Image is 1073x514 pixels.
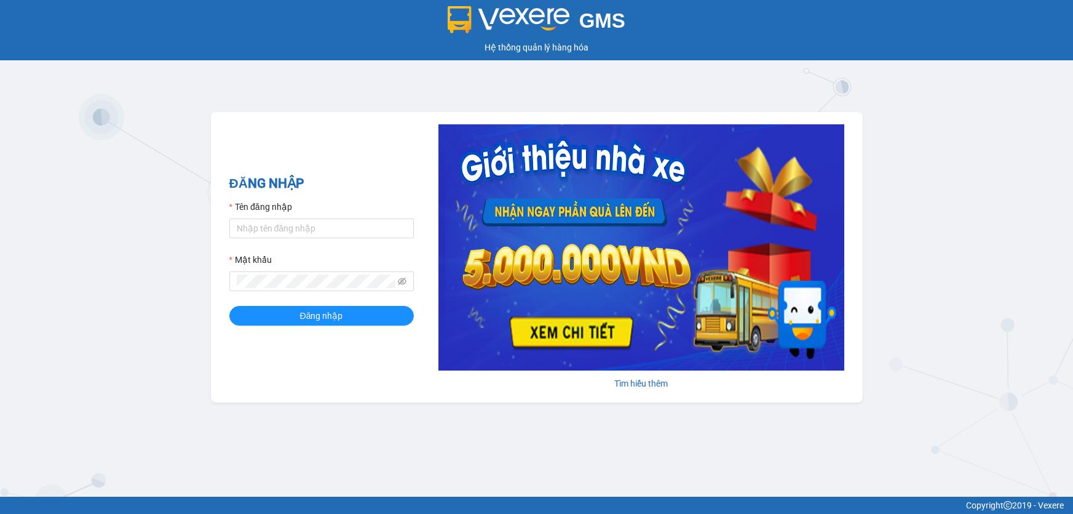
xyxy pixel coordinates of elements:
[229,306,414,326] button: Đăng nhập
[3,41,1070,54] div: Hệ thống quản lý hàng hóa
[448,6,569,33] img: logo 2
[448,18,625,28] a: GMS
[579,9,625,32] span: GMS
[438,377,844,390] div: Tìm hiểu thêm
[1004,501,1012,510] span: copyright
[398,277,406,286] span: eye-invisible
[9,499,1064,512] div: Copyright 2019 - Vexere
[229,253,272,267] label: Mật khẩu
[300,309,343,323] span: Đăng nhập
[438,124,844,371] img: banner-0
[229,219,414,238] input: Tên đăng nhập
[229,200,292,214] label: Tên đăng nhập
[229,174,414,194] h2: ĐĂNG NHẬP
[237,275,395,288] input: Mật khẩu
